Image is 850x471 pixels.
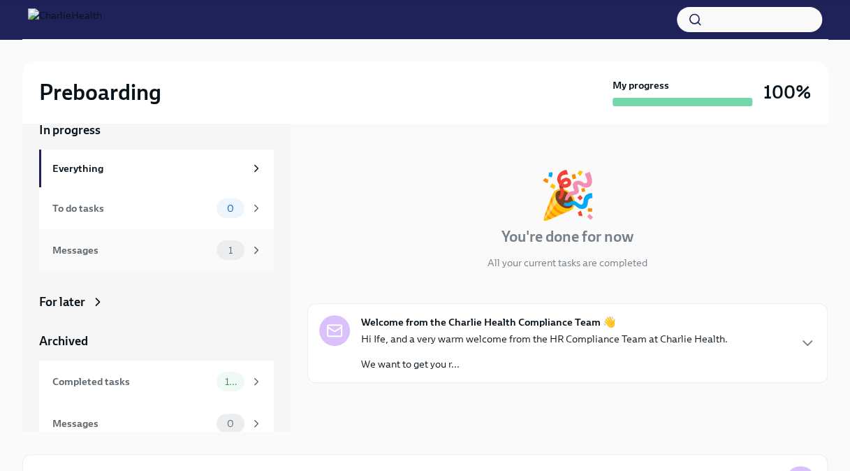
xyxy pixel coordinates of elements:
span: 1 [220,245,241,256]
div: Completed tasks [52,374,211,389]
a: Messages0 [39,403,274,444]
div: In progress [307,122,369,138]
a: In progress [39,122,274,138]
a: Everything [39,150,274,187]
h3: 100% [763,80,811,105]
img: CharlieHealth [28,8,102,31]
a: Completed tasks10 [39,361,274,403]
div: Messages [52,242,211,258]
a: Archived [39,333,274,349]
div: Messages [52,416,211,431]
strong: My progress [613,78,669,92]
h2: Preboarding [39,78,161,106]
span: 0 [219,419,242,429]
a: Messages1 [39,229,274,271]
div: 🎉 [539,172,596,218]
strong: Welcome from the Charlie Health Compliance Team 👋 [361,315,616,329]
span: 0 [219,203,242,214]
div: To do tasks [52,201,211,216]
h4: You're done for now [501,226,633,247]
p: All your current tasks are completed [488,256,647,270]
p: Hi Ife, and a very warm welcome from the HR Compliance Team at Charlie Health. [361,332,728,346]
div: Everything [52,161,244,176]
a: For later [39,294,274,310]
span: 10 [217,377,244,387]
p: We want to get you r... [361,357,728,371]
div: For later [39,294,85,310]
a: To do tasks0 [39,187,274,229]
